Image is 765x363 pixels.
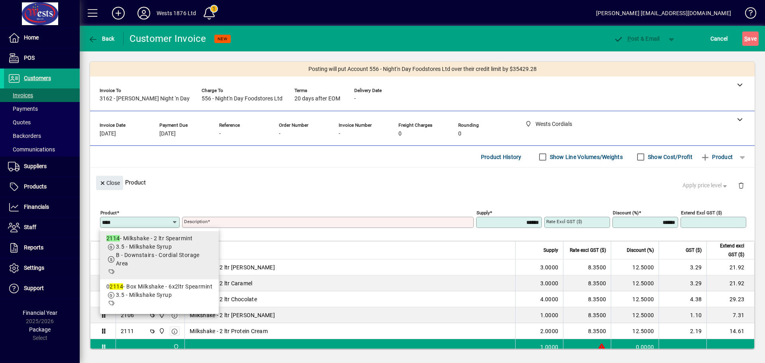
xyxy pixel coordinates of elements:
[570,246,606,255] span: Rate excl GST ($)
[744,32,757,45] span: ave
[706,275,754,291] td: 21.92
[184,219,208,224] mat-label: Description
[540,311,559,319] span: 1.0000
[8,146,55,153] span: Communications
[184,228,467,236] mat-error: Required
[732,176,751,195] button: Delete
[744,35,747,42] span: S
[540,263,559,271] span: 3.0000
[190,263,275,271] span: Milkshake - 2 ltr [PERSON_NAME]
[681,210,722,216] mat-label: Extend excl GST ($)
[548,153,623,161] label: Show Line Volumes/Weights
[116,292,172,298] span: 3.5 - Milkshake Syrup
[481,151,522,163] span: Product History
[706,323,754,339] td: 14.61
[106,235,120,241] em: 2114
[29,326,51,333] span: Package
[611,323,659,339] td: 12.5000
[94,179,125,186] app-page-header-button: Close
[4,238,80,258] a: Reports
[4,177,80,197] a: Products
[339,131,340,137] span: -
[308,65,537,73] span: Posting will put Account 556 - Night'n Day Foodstores Ltd over their credit limit by $35429.28
[4,116,80,129] a: Quotes
[121,327,134,335] div: 2111
[546,219,582,224] mat-label: Rate excl GST ($)
[706,291,754,307] td: 29.23
[157,7,196,20] div: Wests 1876 Ltd
[279,131,280,137] span: -
[24,265,44,271] span: Settings
[4,28,80,48] a: Home
[478,150,525,164] button: Product History
[24,55,35,61] span: POS
[398,131,402,137] span: 0
[610,31,664,46] button: Post & Email
[354,96,356,102] span: -
[100,96,190,102] span: 3162 - [PERSON_NAME] Night 'n Day
[80,31,124,46] app-page-header-button: Back
[4,218,80,237] a: Staff
[24,75,51,81] span: Customers
[659,259,706,275] td: 3.29
[568,311,606,319] div: 8.3500
[659,307,706,323] td: 1.10
[646,153,692,161] label: Show Cost/Profit
[596,7,731,20] div: [PERSON_NAME] [EMAIL_ADDRESS][DOMAIN_NAME]
[106,6,131,20] button: Add
[568,327,606,335] div: 8.3500
[100,210,117,216] mat-label: Product
[23,310,57,316] span: Financial Year
[202,96,282,102] span: 556 - Night'n Day Foodstores Ltd
[116,243,172,250] span: 3.5 - Milkshake Syrup
[540,295,559,303] span: 4.0000
[8,106,38,112] span: Payments
[710,32,728,45] span: Cancel
[712,241,744,259] span: Extend excl GST ($)
[116,252,200,267] span: B - Downstairs - Cordial Storage Area
[88,35,115,42] span: Back
[121,311,134,319] div: 2106
[106,283,212,291] div: 0 - Box Milkshake - 6x2ltr Spearmint
[628,35,631,42] span: P
[611,259,659,275] td: 12.5000
[190,279,252,287] span: Milkshake - 2 ltr Caramel
[458,131,461,137] span: 0
[568,295,606,303] div: 8.3500
[24,204,49,210] span: Financials
[99,177,120,190] span: Close
[683,181,729,190] span: Apply price level
[171,343,180,351] span: Wests Cordials
[218,36,228,41] span: NEW
[110,283,123,290] em: 2114
[157,327,166,336] span: Wests Cordials
[90,168,755,197] div: Product
[477,210,490,216] mat-label: Supply
[540,279,559,287] span: 3.0000
[24,183,47,190] span: Products
[4,157,80,177] a: Suppliers
[679,179,732,193] button: Apply price level
[568,263,606,271] div: 8.3500
[708,31,730,46] button: Cancel
[96,176,123,190] button: Close
[568,279,606,287] div: 8.3500
[100,231,219,279] mat-option: 2114 - Milkshake - 2 ltr Spearmint
[706,259,754,275] td: 21.92
[659,323,706,339] td: 2.19
[129,32,206,45] div: Customer Invoice
[24,34,39,41] span: Home
[131,6,157,20] button: Profile
[106,234,212,243] div: - Milkshake - 2 ltr Spearmint
[4,279,80,298] a: Support
[294,96,340,102] span: 20 days after EOM
[4,129,80,143] a: Backorders
[219,131,221,137] span: -
[611,275,659,291] td: 12.5000
[24,224,36,230] span: Staff
[24,285,44,291] span: Support
[611,291,659,307] td: 12.5000
[4,197,80,217] a: Financials
[100,131,116,137] span: [DATE]
[732,182,751,189] app-page-header-button: Delete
